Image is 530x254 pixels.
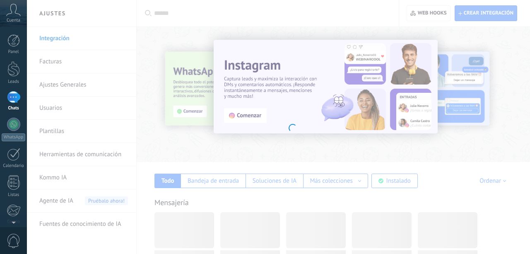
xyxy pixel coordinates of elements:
div: Panel [2,49,26,55]
div: Calendario [2,163,26,169]
div: Chats [2,106,26,111]
div: Listas [2,192,26,198]
span: Cuenta [7,18,20,23]
div: WhatsApp [2,133,25,141]
div: Leads [2,79,26,85]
